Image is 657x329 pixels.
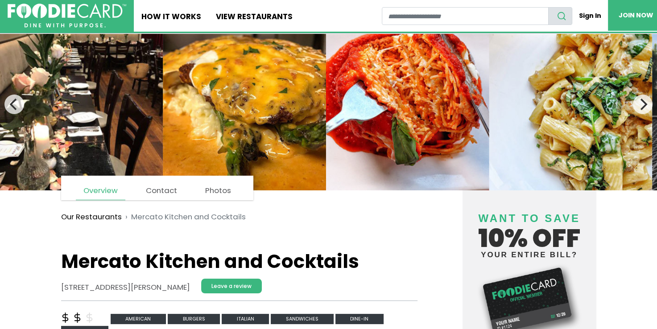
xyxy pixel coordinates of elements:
[4,95,24,114] button: Previous
[271,313,335,323] a: sandwiches
[470,251,588,259] small: your entire bill?
[548,7,572,25] button: search
[111,313,168,323] a: american
[633,95,653,114] button: Next
[222,313,271,323] a: italian
[572,7,607,25] a: Sign In
[61,251,417,273] h1: Mercato Kitchen and Cocktails
[8,4,126,28] img: FoodieCard; Eat, Drink, Save, Donate
[470,201,588,259] h4: 10% off
[168,314,220,324] span: burgers
[61,211,122,222] a: Our Restaurants
[61,282,190,293] address: [STREET_ADDRESS][PERSON_NAME]
[168,313,222,323] a: burgers
[222,314,269,324] span: italian
[61,176,253,201] nav: page links
[76,181,125,200] a: Overview
[111,314,166,324] span: american
[198,181,239,200] a: Photos
[335,313,384,323] a: Dine-in
[271,314,333,324] span: sandwiches
[122,211,246,223] li: Mercato Kitchen and Cocktails
[201,279,262,293] a: Leave a review
[335,314,384,324] span: Dine-in
[478,212,580,224] span: Want to save
[382,7,549,25] input: restaurant search
[61,206,417,228] nav: breadcrumb
[138,181,185,200] a: Contact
